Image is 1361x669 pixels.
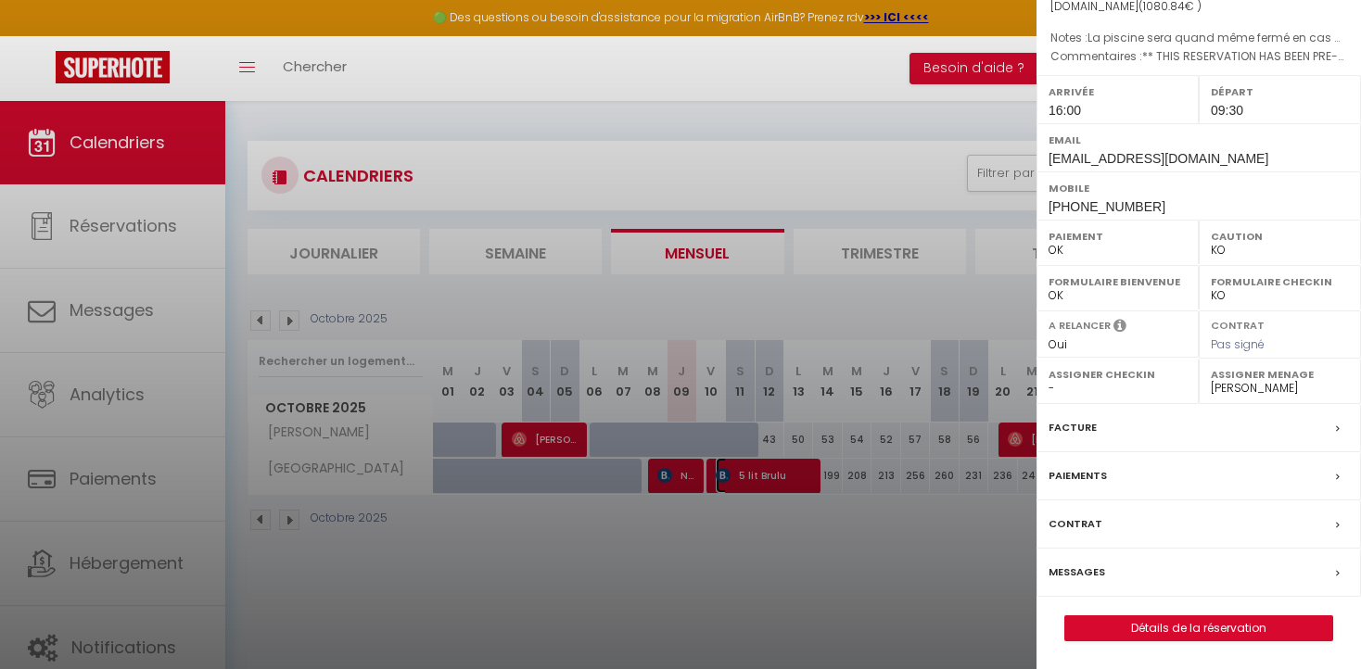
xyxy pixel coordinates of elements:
label: Contrat [1049,514,1102,534]
p: Commentaires : [1050,47,1347,66]
label: Caution [1211,227,1349,246]
label: Formulaire Checkin [1211,272,1349,291]
span: 16:00 [1049,103,1081,118]
button: Détails de la réservation [1064,615,1333,641]
label: Mobile [1049,179,1349,197]
span: [EMAIL_ADDRESS][DOMAIN_NAME] [1049,151,1268,166]
label: Départ [1211,82,1349,101]
label: Paiements [1049,466,1107,486]
label: Email [1049,131,1349,149]
span: [PHONE_NUMBER] [1049,199,1165,214]
label: Messages [1049,562,1105,582]
i: Sélectionner OUI si vous souhaiter envoyer les séquences de messages post-checkout [1113,318,1126,338]
label: Formulaire Bienvenue [1049,272,1187,291]
a: Détails de la réservation [1065,616,1332,640]
span: Pas signé [1211,336,1265,352]
p: Notes : [1050,29,1347,47]
label: Facture [1049,418,1097,437]
label: Contrat [1211,318,1265,330]
label: Paiement [1049,227,1187,246]
label: Assigner Menage [1211,365,1349,384]
label: Assigner Checkin [1049,365,1187,384]
label: A relancer [1049,318,1111,334]
label: Arrivée [1049,82,1187,101]
span: 09:30 [1211,103,1243,118]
